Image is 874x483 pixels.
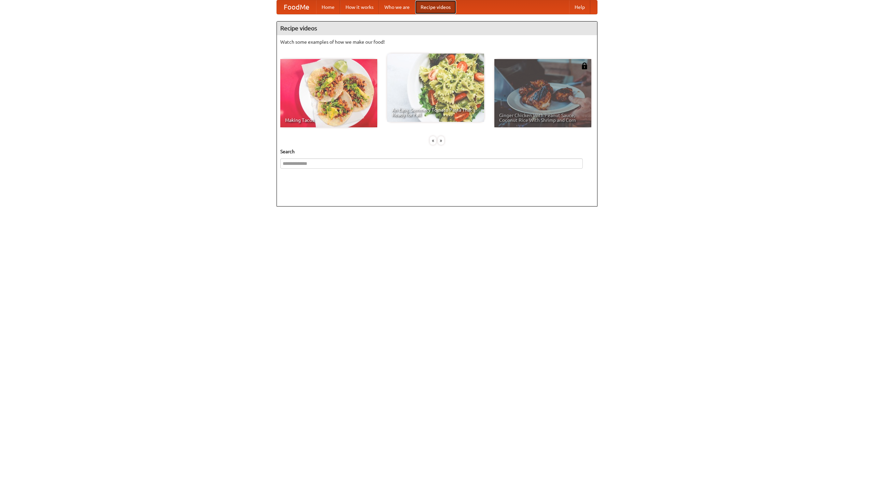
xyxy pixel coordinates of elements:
a: FoodMe [277,0,316,14]
a: Home [316,0,340,14]
a: Help [569,0,590,14]
img: 483408.png [581,62,588,69]
span: An Easy, Summery Tomato Pasta That's Ready for Fall [392,108,479,117]
a: An Easy, Summery Tomato Pasta That's Ready for Fall [387,54,484,122]
h4: Recipe videos [277,22,597,35]
span: Making Tacos [285,118,372,123]
a: Who we are [379,0,415,14]
a: How it works [340,0,379,14]
div: « [430,136,436,145]
a: Recipe videos [415,0,456,14]
a: Making Tacos [280,59,377,127]
p: Watch some examples of how we make our food! [280,39,594,45]
h5: Search [280,148,594,155]
div: » [438,136,444,145]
